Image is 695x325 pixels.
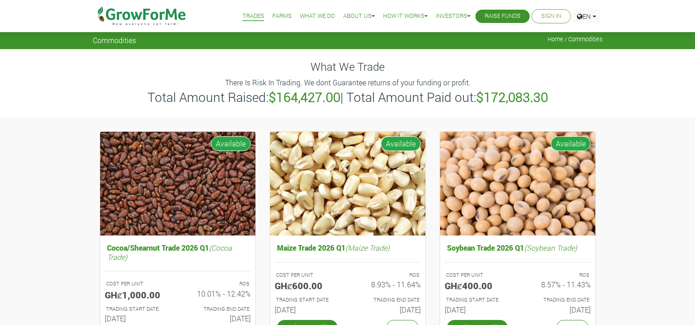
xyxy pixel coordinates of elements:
h5: GHȼ600.00 [275,280,341,291]
h5: GHȼ400.00 [445,280,511,291]
a: Sign In [541,11,561,21]
h5: GHȼ1,000.00 [105,289,171,300]
p: ROS [526,271,589,279]
h6: [DATE] [275,305,341,314]
h5: Cocoa/Shearnut Trade 2026 Q1 [105,241,251,263]
span: Available [381,136,421,151]
h3: Total Amount Raised: | Total Amount Paid out: [94,90,601,105]
a: Investors [436,11,470,21]
img: growforme image [440,132,595,236]
p: Estimated Trading End Date [356,296,419,304]
p: COST PER UNIT [276,271,339,279]
a: Trades [243,11,264,21]
img: growforme image [100,132,255,236]
h6: [DATE] [525,305,591,314]
i: (Maize Trade) [345,243,390,252]
a: About Us [343,11,375,21]
p: ROS [186,280,249,288]
span: Commodities [93,36,136,45]
h6: 8.57% - 11.43% [525,280,591,289]
a: Raise Funds [485,11,520,21]
p: Estimated Trading Start Date [446,296,509,304]
h6: 10.01% - 12.42% [185,289,251,298]
p: Estimated Trading End Date [526,296,589,304]
h6: 8.93% - 11.64% [355,280,421,289]
h5: Maize Trade 2026 Q1 [275,241,421,254]
h6: [DATE] [185,314,251,323]
span: Home / Commodities [548,36,603,43]
p: ROS [356,271,419,279]
i: (Cocoa Trade) [107,243,232,261]
p: COST PER UNIT [446,271,509,279]
h6: [DATE] [355,305,421,314]
b: $164,427.00 [269,89,340,106]
h6: [DATE] [445,305,511,314]
p: Estimated Trading Start Date [106,305,170,313]
span: Available [551,136,591,151]
a: What We Do [300,11,335,21]
p: Estimated Trading End Date [186,305,249,313]
h6: [DATE] [105,314,171,323]
a: EN [573,9,600,23]
p: Estimated Trading Start Date [276,296,339,304]
img: growforme image [270,132,425,236]
a: How it Works [383,11,428,21]
span: Available [211,136,251,151]
i: (Soybean Trade) [524,243,577,252]
a: Maize Trade 2026 Q1(Maize Trade) COST PER UNIT GHȼ600.00 ROS 8.93% - 11.64% TRADING START DATE [D... [275,241,421,318]
h4: What We Trade [93,60,603,73]
p: There Is Risk In Trading. We dont Guarantee returns of your funding or profit. [94,77,601,88]
h5: Soybean Trade 2026 Q1 [445,241,591,254]
a: Farms [272,11,292,21]
p: COST PER UNIT [106,280,170,288]
b: $172,083.30 [476,89,548,106]
a: Soybean Trade 2026 Q1(Soybean Trade) COST PER UNIT GHȼ400.00 ROS 8.57% - 11.43% TRADING START DAT... [445,241,591,318]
